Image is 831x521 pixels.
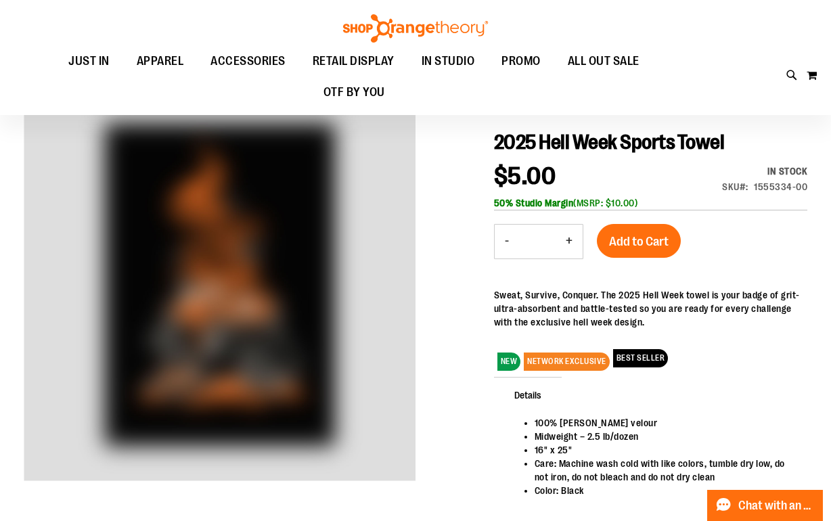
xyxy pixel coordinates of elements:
[341,14,490,43] img: Shop Orangetheory
[323,77,385,108] span: OTF BY YOU
[519,225,556,258] input: Product quantity
[613,349,669,367] span: BEST SELLER
[535,430,794,443] li: Midweight – 2.5 lb/dozen
[494,131,725,154] span: 2025 Hell Week Sports Towel
[556,225,583,258] button: Increase product quantity
[722,164,807,178] div: Availability
[767,166,807,177] span: In stock
[497,353,521,371] span: NEW
[524,353,610,371] span: NETWORK EXCLUSIVE
[494,377,562,412] span: Details
[494,162,556,190] span: $5.00
[494,288,807,329] div: Sweat, Survive, Conquer. The 2025 Hell Week towel is your badge of grit- ultra-absorbent and batt...
[313,46,395,76] span: RETAIL DISPLAY
[501,46,541,76] span: PROMO
[722,181,748,192] strong: SKU
[422,46,475,76] span: IN STUDIO
[609,234,669,249] span: Add to Cart
[24,89,415,480] img: OTF 2025 Hell Week Event Retail
[535,457,794,484] li: Care: Machine wash cold with like colors, tumble dry low, do not iron, do not bleach and do not d...
[754,180,807,194] div: 1555334-00
[494,198,574,208] b: 50% Studio Margin
[494,196,807,210] div: (MSRP: $10.00)
[597,224,681,258] button: Add to Cart
[210,46,286,76] span: ACCESSORIES
[535,416,794,430] li: 100% [PERSON_NAME] velour
[535,443,794,457] li: 16" x 25"
[568,46,639,76] span: ALL OUT SALE
[137,46,184,76] span: APPAREL
[738,499,815,512] span: Chat with an Expert
[24,91,415,482] div: carousel
[68,46,110,76] span: JUST IN
[535,484,794,497] li: Color: Black
[707,490,824,521] button: Chat with an Expert
[495,225,519,258] button: Decrease product quantity
[24,91,415,482] div: OTF 2025 Hell Week Event Retail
